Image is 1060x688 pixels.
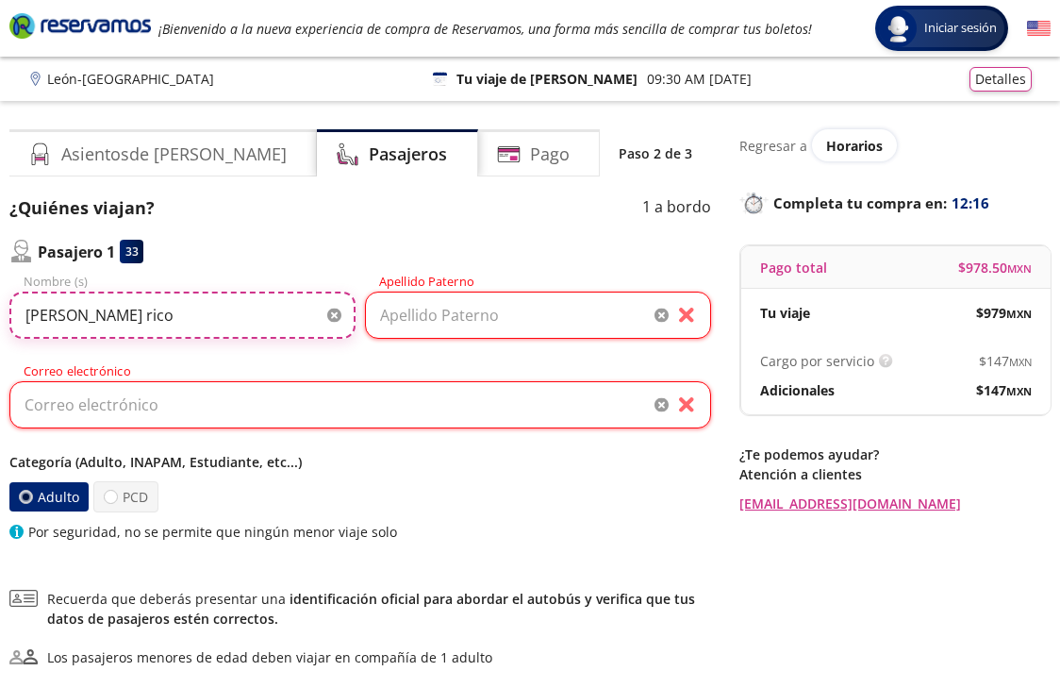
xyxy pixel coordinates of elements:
p: Adicionales [760,380,835,400]
small: MXN [1009,355,1032,369]
p: Pago total [760,258,827,277]
small: MXN [1007,261,1032,276]
iframe: Messagebird Livechat Widget [951,579,1041,669]
h4: Pago [530,142,570,167]
p: Cargo por servicio [760,351,874,371]
p: ¿Te podemos ayudar? [739,445,1051,464]
label: Adulto [9,482,90,512]
div: Los pasajeros menores de edad deben viajar en compañía de 1 adulto [47,647,492,667]
p: ¿Quiénes viajan? [9,195,155,221]
input: Apellido Paterno [365,292,711,339]
p: 09:30 AM [DATE] [647,69,752,89]
span: $ 978.50 [958,258,1032,277]
a: identificación oficial para abordar el autobús y verifica que tus datos de pasajeros estén correc... [47,590,695,628]
p: Atención a clientes [739,464,1051,484]
a: Brand Logo [9,11,151,45]
span: Recuerda que deberás presentar una [47,589,711,629]
p: León - [GEOGRAPHIC_DATA] [47,69,214,89]
button: Detalles [969,67,1032,92]
small: MXN [1006,307,1032,321]
div: 33 [120,240,143,263]
input: Nombre (s) [9,292,356,339]
h4: Asientos de [PERSON_NAME] [61,142,287,167]
p: Regresar a [739,136,807,156]
span: Horarios [826,137,883,155]
span: $ 147 [976,380,1032,400]
span: $ 147 [979,351,1032,371]
p: Pasajero 1 [38,241,115,263]
button: English [1027,17,1051,41]
a: [EMAIL_ADDRESS][DOMAIN_NAME] [739,494,1051,513]
p: Paso 2 de 3 [619,143,692,163]
p: Tu viaje de [PERSON_NAME] [456,69,638,89]
p: Por seguridad, no se permite que ningún menor viaje solo [28,522,397,542]
p: Tu viaje [760,303,810,323]
div: Regresar a ver horarios [739,129,1051,161]
small: MXN [1006,384,1032,398]
label: PCD [93,481,158,512]
p: Categoría (Adulto, INAPAM, Estudiante, etc...) [9,452,711,472]
span: $ 979 [976,303,1032,323]
p: Completa tu compra en : [739,190,1051,216]
input: Correo electrónico [9,381,711,428]
span: 12:16 [952,193,989,214]
h4: Pasajeros [369,142,447,167]
p: 1 a bordo [642,195,711,221]
span: Iniciar sesión [917,19,1004,38]
em: ¡Bienvenido a la nueva experiencia de compra de Reservamos, una forma más sencilla de comprar tus... [158,20,812,38]
i: Brand Logo [9,11,151,40]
